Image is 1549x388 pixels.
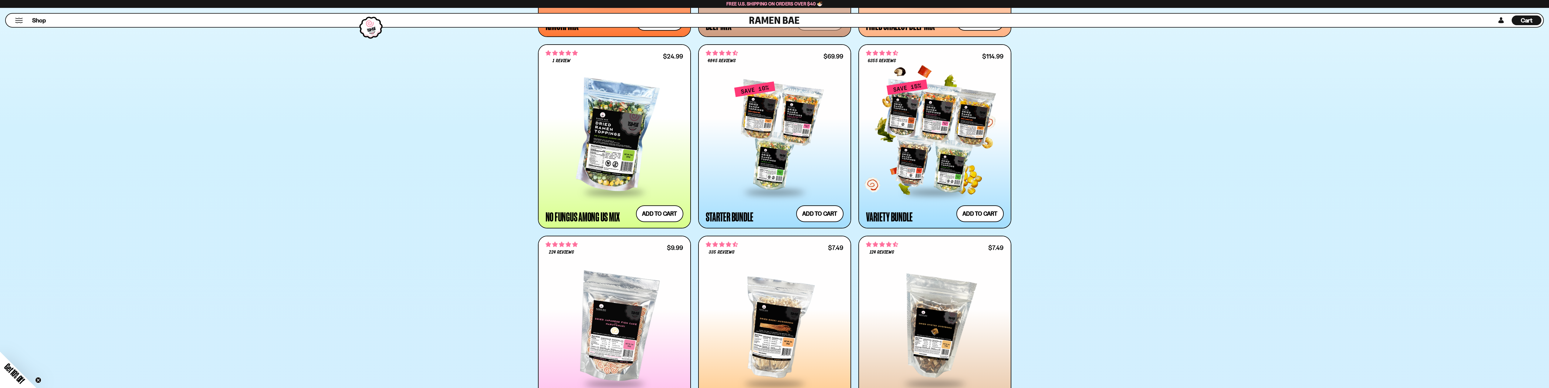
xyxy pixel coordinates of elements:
[663,53,683,59] div: $24.99
[956,205,1004,222] button: Add to cart
[866,49,898,57] span: 4.63 stars
[35,377,41,383] button: Close teaser
[706,211,754,222] div: Starter Bundle
[706,49,738,57] span: 4.71 stars
[546,211,620,222] div: No Fungus Among Us Mix
[870,250,894,255] span: 124 reviews
[796,205,844,222] button: Add to cart
[709,250,734,255] span: 335 reviews
[988,245,1003,251] div: $7.49
[1521,17,1533,24] span: Cart
[824,53,843,59] div: $69.99
[708,59,736,63] span: 4845 reviews
[32,15,46,25] a: Shop
[1512,14,1541,27] a: Cart
[868,59,896,63] span: 6355 reviews
[866,241,898,248] span: 4.68 stars
[32,16,46,25] span: Shop
[549,250,574,255] span: 224 reviews
[553,59,570,63] span: 1 review
[636,205,683,222] button: Add to cart
[546,49,578,57] span: 5.00 stars
[982,53,1003,59] div: $114.99
[538,44,691,228] a: 5.00 stars 1 review $24.99 No Fungus Among Us Mix Add to cart
[546,241,578,248] span: 4.76 stars
[15,18,23,23] button: Mobile Menu Trigger
[698,44,851,228] a: 4.71 stars 4845 reviews $69.99 Starter Bundle Add to cart
[858,44,1011,228] a: 4.63 stars 6355 reviews $114.99 Variety Bundle Add to cart
[726,1,823,7] span: Free U.S. Shipping on Orders over $40 🍜
[706,241,738,248] span: 4.53 stars
[866,211,913,222] div: Variety Bundle
[3,362,26,385] span: Get 10% Off
[667,245,683,251] div: $9.99
[828,245,843,251] div: $7.49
